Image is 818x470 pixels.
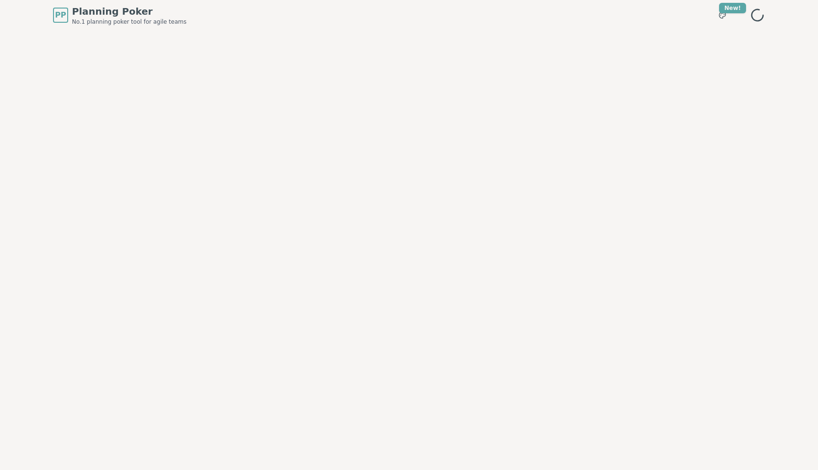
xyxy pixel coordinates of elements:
span: No.1 planning poker tool for agile teams [72,18,187,26]
button: New! [714,7,731,24]
span: PP [55,9,66,21]
span: Planning Poker [72,5,187,18]
div: New! [719,3,746,13]
a: PPPlanning PokerNo.1 planning poker tool for agile teams [53,5,187,26]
